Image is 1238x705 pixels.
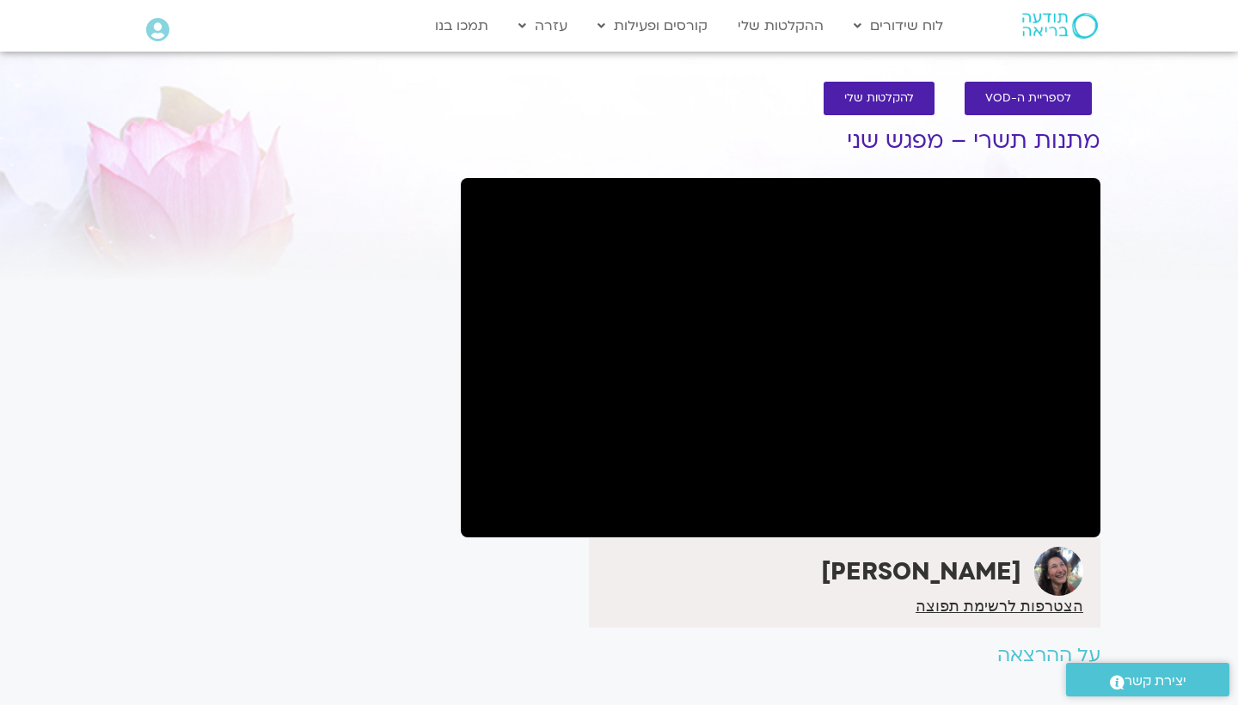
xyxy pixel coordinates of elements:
h2: על ההרצאה [461,645,1100,666]
a: יצירת קשר [1066,663,1229,696]
a: קורסים ופעילות [589,9,716,42]
a: לספריית ה-VOD [965,82,1092,115]
a: ההקלטות שלי [729,9,832,42]
a: להקלטות שלי [824,82,935,115]
a: הצטרפות לרשימת תפוצה [916,598,1083,614]
img: תודעה בריאה [1022,13,1098,39]
span: יצירת קשר [1125,670,1186,693]
a: תמכו בנו [426,9,497,42]
a: לוח שידורים [845,9,952,42]
h1: מתנות תשרי – מפגש שני [461,128,1100,154]
iframe: מתנות תשרי עם מירה רגב - מפגש שני 18.9.25 [461,178,1100,537]
a: עזרה [510,9,576,42]
span: לספריית ה-VOD [985,92,1071,105]
img: מירה רגב [1034,547,1083,596]
span: להקלטות שלי [844,92,914,105]
strong: [PERSON_NAME] [821,555,1021,588]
